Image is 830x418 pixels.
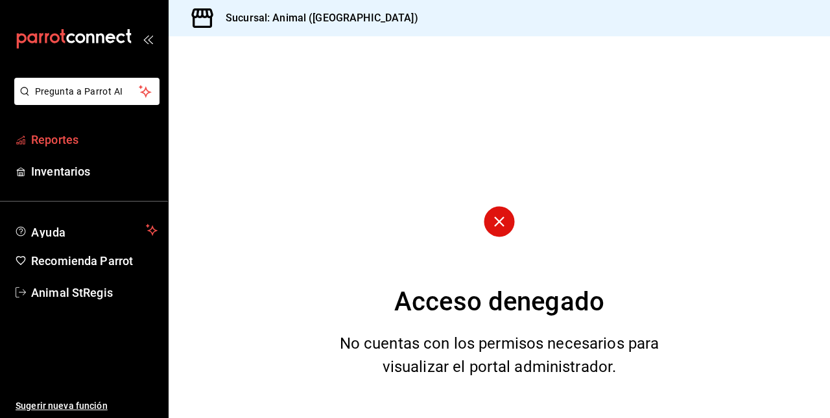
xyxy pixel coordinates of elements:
[16,401,108,411] font: Sugerir nueva función
[143,34,153,44] button: open_drawer_menu
[31,133,78,146] font: Reportes
[31,165,90,178] font: Inventarios
[14,78,160,105] button: Pregunta a Parrot AI
[394,283,604,321] div: Acceso denegado
[215,10,418,26] h3: Sucursal: Animal ([GEOGRAPHIC_DATA])
[9,94,160,108] a: Pregunta a Parrot AI
[324,332,676,378] div: No cuentas con los permisos necesarios para visualizar el portal administrador.
[31,254,133,268] font: Recomienda Parrot
[31,222,141,238] span: Ayuda
[35,85,139,99] span: Pregunta a Parrot AI
[31,286,113,299] font: Animal StRegis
